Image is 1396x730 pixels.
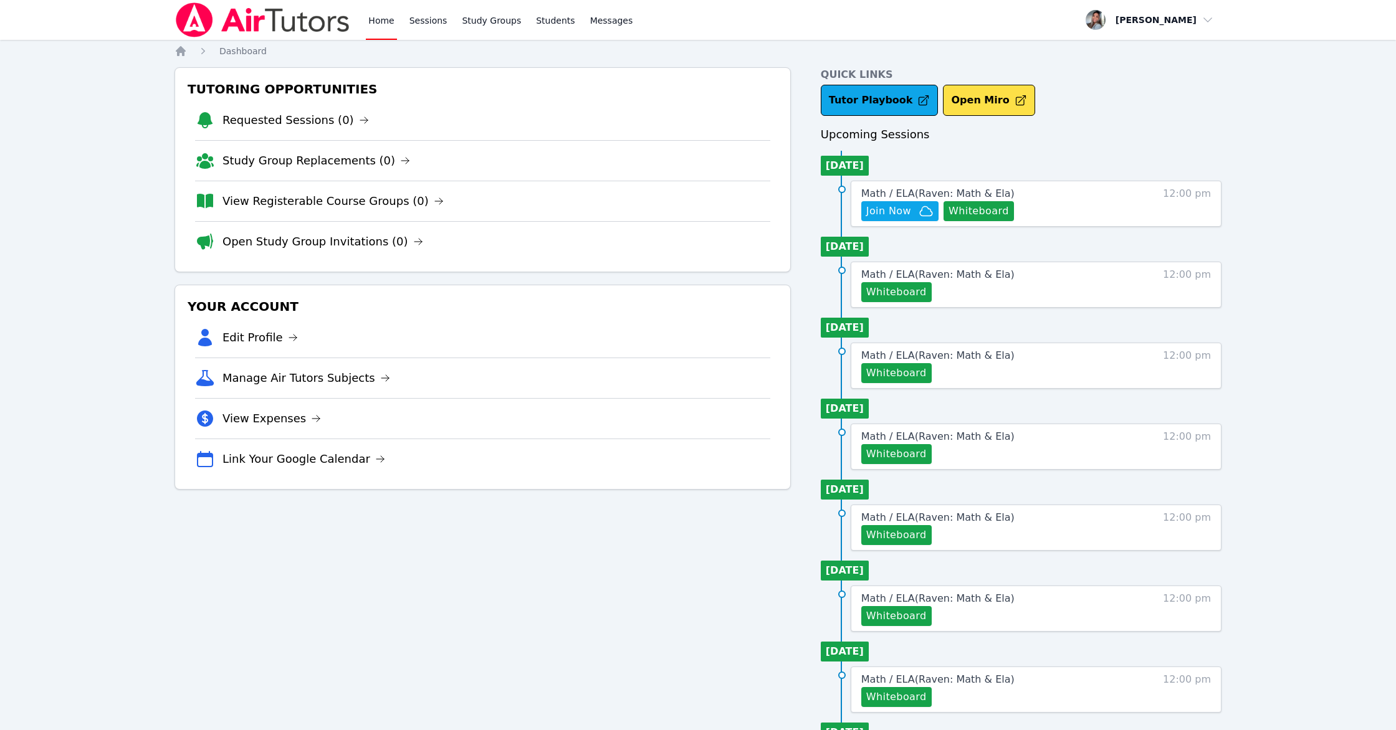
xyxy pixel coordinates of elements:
span: Dashboard [219,46,267,56]
li: [DATE] [821,561,869,581]
h3: Upcoming Sessions [821,126,1221,143]
button: Whiteboard [861,687,932,707]
a: Dashboard [219,45,267,57]
a: View Registerable Course Groups (0) [222,192,444,210]
a: Tutor Playbook [821,85,939,116]
a: Math / ELA(Raven: Math & Ela) [861,510,1015,525]
button: Open Miro [943,85,1035,116]
a: Open Study Group Invitations (0) [222,233,423,250]
a: Manage Air Tutors Subjects [222,369,390,387]
button: Whiteboard [861,444,932,464]
span: 12:00 pm [1163,267,1211,302]
span: Math / ELA ( Raven: Math & Ela ) [861,592,1015,604]
span: Math / ELA ( Raven: Math & Ela ) [861,349,1015,361]
span: 12:00 pm [1163,672,1211,707]
button: Whiteboard [861,606,932,626]
span: 12:00 pm [1163,186,1211,221]
a: Math / ELA(Raven: Math & Ela) [861,348,1015,363]
a: Math / ELA(Raven: Math & Ela) [861,591,1015,606]
a: Math / ELA(Raven: Math & Ela) [861,267,1015,282]
button: Whiteboard [944,201,1014,221]
a: Edit Profile [222,329,298,346]
span: Math / ELA ( Raven: Math & Ela ) [861,430,1015,442]
span: Join Now [866,204,911,219]
span: 12:00 pm [1163,510,1211,545]
span: Math / ELA ( Raven: Math & Ela ) [861,511,1015,523]
span: 12:00 pm [1163,348,1211,383]
button: Whiteboard [861,525,932,545]
li: [DATE] [821,318,869,338]
a: View Expenses [222,410,321,427]
li: [DATE] [821,399,869,419]
a: Math / ELA(Raven: Math & Ela) [861,186,1015,201]
a: Math / ELA(Raven: Math & Ela) [861,672,1015,687]
li: [DATE] [821,156,869,176]
button: Whiteboard [861,363,932,383]
li: [DATE] [821,480,869,500]
span: 12:00 pm [1163,591,1211,626]
h4: Quick Links [821,67,1221,82]
h3: Your Account [185,295,780,318]
li: [DATE] [821,642,869,661]
span: Messages [590,14,633,27]
img: Air Tutors [174,2,351,37]
a: Link Your Google Calendar [222,450,385,468]
li: [DATE] [821,237,869,257]
a: Study Group Replacements (0) [222,152,410,169]
span: 12:00 pm [1163,429,1211,464]
button: Whiteboard [861,282,932,302]
a: Requested Sessions (0) [222,111,369,129]
h3: Tutoring Opportunities [185,78,780,100]
nav: Breadcrumb [174,45,1221,57]
a: Math / ELA(Raven: Math & Ela) [861,429,1015,444]
span: Math / ELA ( Raven: Math & Ela ) [861,187,1015,199]
button: Join Now [861,201,939,221]
span: Math / ELA ( Raven: Math & Ela ) [861,268,1015,280]
span: Math / ELA ( Raven: Math & Ela ) [861,673,1015,685]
